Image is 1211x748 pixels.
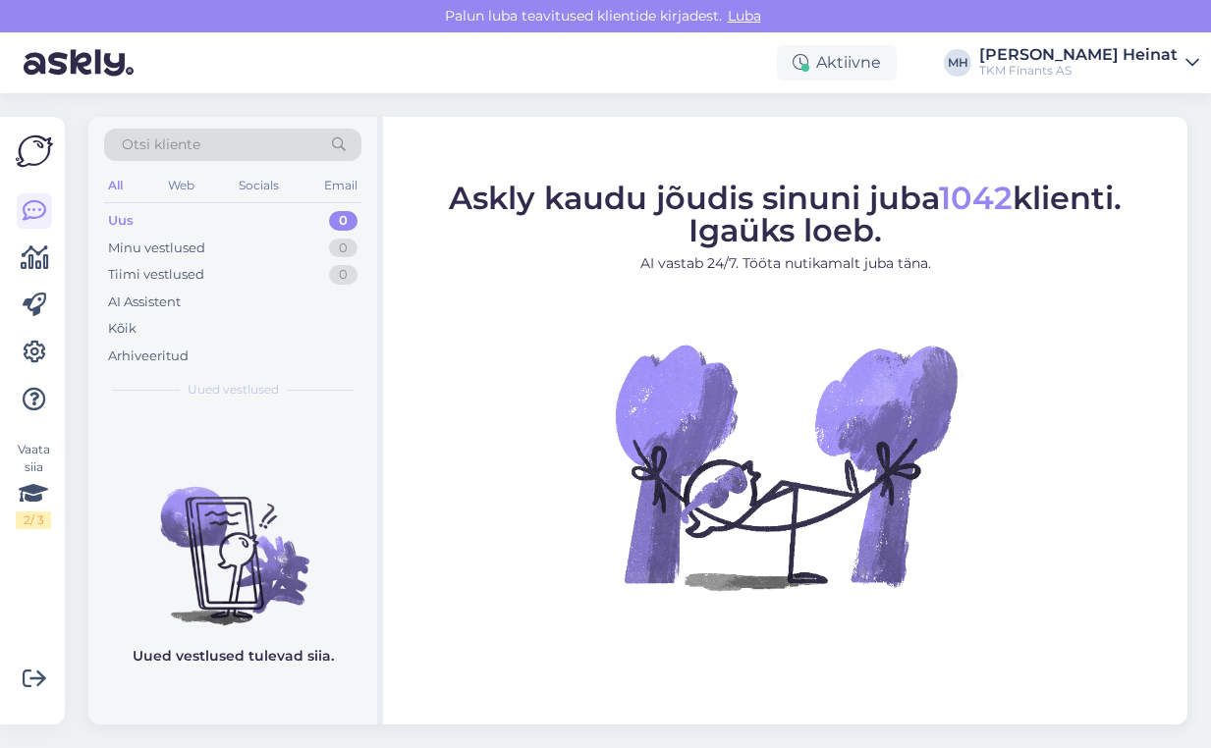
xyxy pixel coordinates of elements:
[108,319,137,339] div: Kõik
[329,239,358,258] div: 0
[777,45,897,80] div: Aktiivne
[939,179,1013,217] span: 1042
[944,49,971,77] div: MH
[449,179,1122,249] span: Askly kaudu jõudis sinuni juba klienti. Igaüks loeb.
[235,173,283,198] div: Socials
[449,253,1122,274] p: AI vastab 24/7. Tööta nutikamalt juba täna.
[329,211,358,231] div: 0
[979,63,1178,79] div: TKM Finants AS
[188,381,279,399] span: Uued vestlused
[722,7,767,25] span: Luba
[108,293,181,312] div: AI Assistent
[164,173,198,198] div: Web
[122,134,200,155] span: Otsi kliente
[108,211,134,231] div: Uus
[108,239,205,258] div: Minu vestlused
[16,441,51,529] div: Vaata siia
[320,173,361,198] div: Email
[16,133,53,170] img: Askly Logo
[329,265,358,285] div: 0
[133,646,334,667] p: Uued vestlused tulevad siia.
[104,173,127,198] div: All
[609,290,963,643] img: No Chat active
[979,47,1178,63] div: [PERSON_NAME] Heinat
[88,452,377,628] img: No chats
[108,347,189,366] div: Arhiveeritud
[16,511,51,529] div: 2 / 3
[108,265,204,285] div: Tiimi vestlused
[979,47,1199,79] a: [PERSON_NAME] HeinatTKM Finants AS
